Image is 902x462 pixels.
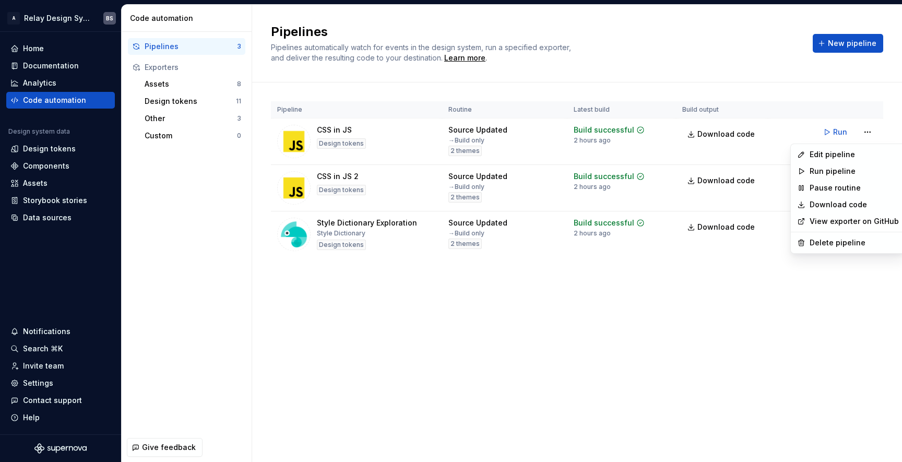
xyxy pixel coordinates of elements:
a: Download code [810,199,899,210]
div: Pause routine [810,183,899,193]
div: Delete pipeline [810,238,899,248]
div: Edit pipeline [810,149,899,160]
a: View exporter on GitHub [810,216,899,227]
div: Run pipeline [810,166,899,176]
